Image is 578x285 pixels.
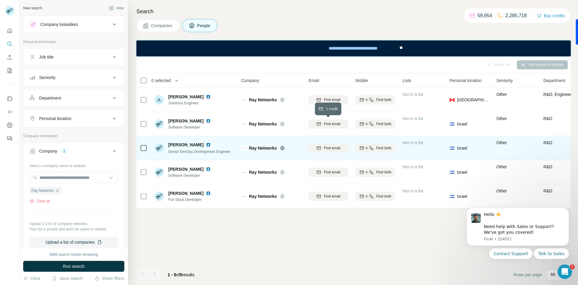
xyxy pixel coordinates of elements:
span: R&D [543,164,552,169]
button: Use Surfe on LinkedIn [5,93,14,104]
span: Ray Networks [249,97,277,103]
span: Solutions Engineer [168,100,213,106]
button: Share filters [95,275,124,281]
span: Israel [457,193,467,199]
div: Company [39,148,57,154]
button: Find email [309,95,348,104]
button: Use Surfe API [5,106,14,117]
span: Personal location [449,78,482,84]
button: Find email [309,192,348,201]
button: Find both [356,192,395,201]
img: Avatar [154,167,164,177]
span: Department [543,78,565,84]
button: Find both [356,95,395,104]
span: Companies [151,23,173,29]
img: Avatar [154,119,164,129]
span: Email [309,78,319,84]
button: Find email [309,168,348,177]
span: 🇮🇱 [449,169,455,175]
img: LinkedIn logo [206,94,211,99]
div: 9960 search results remaining [50,252,98,257]
span: 1 - 5 [168,272,176,277]
span: [PERSON_NAME] [168,142,204,148]
button: Department [23,91,124,105]
span: 🇮🇱 [449,121,455,127]
img: LinkedIn logo [206,191,211,196]
p: Personal information [23,39,124,45]
iframe: Banner [136,40,571,56]
img: Logo of Ray Networks [241,170,246,175]
span: Ray Networks [31,188,54,193]
span: Company [241,78,259,84]
button: Find both [356,119,395,128]
iframe: Intercom live chat [558,264,572,279]
span: 🇮🇱 [449,193,455,199]
button: Find both [356,144,395,153]
span: Software Developer [168,125,213,130]
h4: Search [136,7,571,16]
button: Job title [23,50,124,64]
span: Find both [376,169,391,175]
button: My lists [5,65,14,76]
img: Logo of Ray Networks [241,194,246,199]
span: Other [496,92,507,97]
img: LinkedIn logo [206,167,211,172]
span: results [168,272,194,277]
span: Ray Networks [249,193,277,199]
button: Run search [23,261,124,272]
span: Full Stack Developer [168,197,213,202]
span: Find email [324,145,340,151]
div: Job title [39,54,54,60]
span: of [176,272,180,277]
div: New search [23,5,42,11]
button: Clear [23,275,40,281]
span: Other [496,164,507,169]
div: Select a company name or website [30,161,118,169]
span: R&D [543,140,552,145]
span: Find both [376,145,391,151]
img: Avatar [154,192,164,201]
img: Logo of Ray Networks [241,97,246,102]
button: Company1 [23,144,124,161]
button: Find email [309,119,348,128]
img: Logo of Ray Networks [241,122,246,126]
span: Israel [457,145,467,151]
div: Department [39,95,61,101]
span: Other [496,116,507,121]
span: Ray Networks [249,121,277,127]
button: Feedback [5,133,14,144]
button: Seniority [23,70,124,85]
button: Clear all [30,198,50,204]
p: 59,954 [477,12,492,19]
span: Ray Networks [249,145,277,151]
button: Enrich CSV [5,52,14,63]
span: Not in a list [402,188,423,193]
span: [PERSON_NAME] [168,118,204,124]
p: Company information [23,133,124,139]
span: Ray Networks [249,169,277,175]
button: Find both [356,168,395,177]
img: Logo of Ray Networks [241,146,246,150]
span: Israel [457,169,467,175]
span: R&D, Engineering [543,92,577,97]
button: Upload a list of companies [30,237,118,248]
span: Find email [324,169,340,175]
span: Find email [324,121,340,127]
button: Buy credits [537,11,565,20]
button: Dashboard [5,120,14,131]
img: LinkedIn logo [206,142,211,147]
button: Find email [309,144,348,153]
span: Lists [402,78,411,84]
span: Other [496,188,507,193]
div: Company lookalikes [40,21,78,27]
span: Israel [457,121,467,127]
span: [GEOGRAPHIC_DATA] [457,97,489,103]
span: Not in a list [402,92,423,97]
button: Company lookalikes [23,17,124,32]
span: 🇮🇱 [449,145,455,151]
